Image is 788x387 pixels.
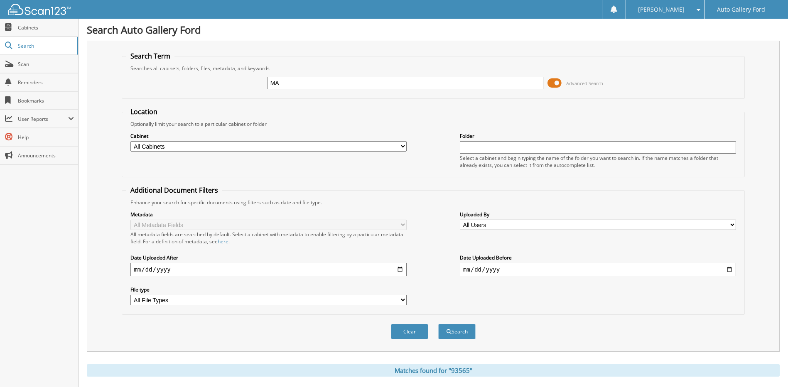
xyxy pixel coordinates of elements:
a: here [218,238,228,245]
legend: Location [126,107,162,116]
iframe: Chat Widget [746,347,788,387]
legend: Additional Document Filters [126,186,222,195]
label: Date Uploaded After [130,254,407,261]
legend: Search Term [126,51,174,61]
div: Matches found for "93565" [87,364,780,377]
input: start [130,263,407,276]
div: Optionally limit your search to a particular cabinet or folder [126,120,740,127]
label: Metadata [130,211,407,218]
label: Uploaded By [460,211,736,218]
span: Help [18,134,74,141]
span: Auto Gallery Ford [717,7,765,12]
span: Bookmarks [18,97,74,104]
label: Cabinet [130,132,407,140]
span: Reminders [18,79,74,86]
span: [PERSON_NAME] [638,7,685,12]
span: Cabinets [18,24,74,31]
div: Enhance your search for specific documents using filters such as date and file type. [126,199,740,206]
div: All metadata fields are searched by default. Select a cabinet with metadata to enable filtering b... [130,231,407,245]
input: end [460,263,736,276]
button: Clear [391,324,428,339]
label: Date Uploaded Before [460,254,736,261]
label: Folder [460,132,736,140]
span: Announcements [18,152,74,159]
label: File type [130,286,407,293]
span: Search [18,42,73,49]
h1: Search Auto Gallery Ford [87,23,780,37]
div: Select a cabinet and begin typing the name of the folder you want to search in. If the name match... [460,154,736,169]
span: User Reports [18,115,68,122]
button: Search [438,324,476,339]
span: Scan [18,61,74,68]
img: scan123-logo-white.svg [8,4,71,15]
span: Advanced Search [566,80,603,86]
div: Searches all cabinets, folders, files, metadata, and keywords [126,65,740,72]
